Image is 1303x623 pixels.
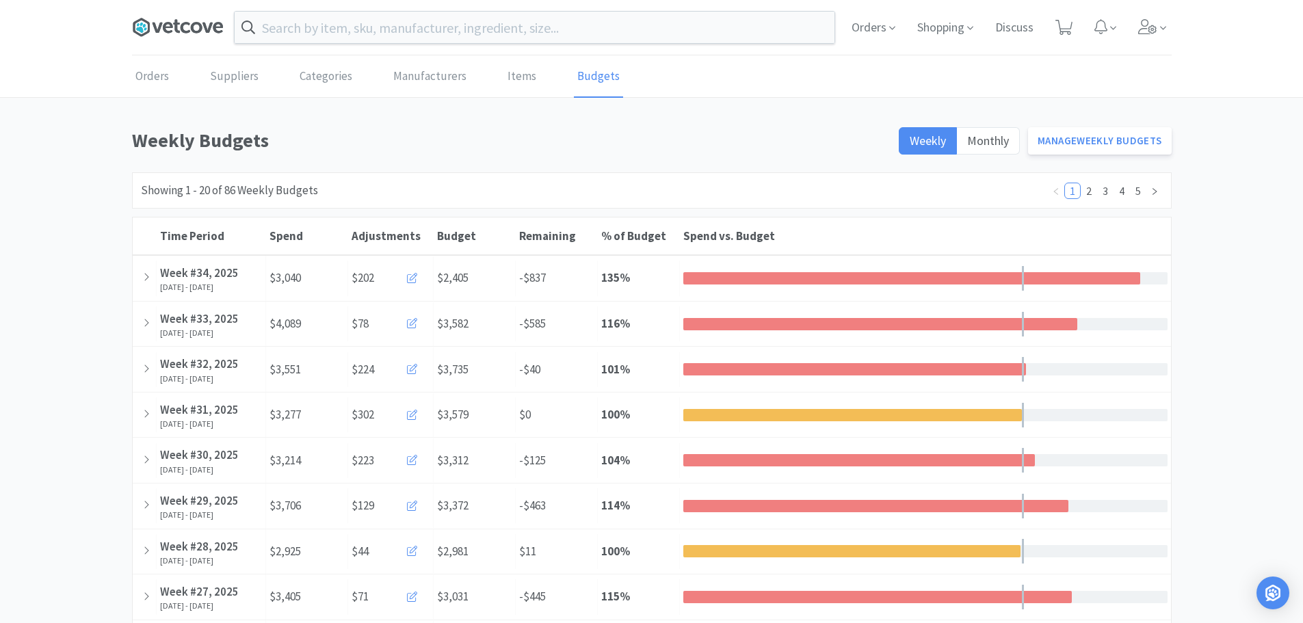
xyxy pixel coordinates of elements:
span: -$445 [519,589,546,604]
a: Suppliers [207,56,262,98]
li: Next Page [1146,183,1163,199]
div: Week #28, 2025 [160,538,262,556]
span: $11 [519,544,536,559]
strong: 114 % [601,498,630,513]
div: Spend vs. Budget [683,228,1168,243]
input: Search by item, sku, manufacturer, ingredient, size... [235,12,834,43]
li: 5 [1130,183,1146,199]
a: 2 [1081,183,1096,198]
span: $2,405 [437,270,469,285]
span: $44 [352,542,369,561]
div: Week #27, 2025 [160,583,262,601]
div: [DATE] - [DATE] [160,419,262,429]
div: Spend [269,228,345,243]
div: Showing 1 - 20 of 86 Weekly Budgets [141,181,318,200]
li: 3 [1097,183,1114,199]
span: -$585 [519,316,546,331]
div: Budget [437,228,512,243]
strong: 115 % [601,589,630,604]
a: Items [504,56,540,98]
span: Weekly [910,133,946,148]
span: $302 [352,406,374,424]
div: [DATE] - [DATE] [160,282,262,292]
span: $3,579 [437,407,469,422]
span: $3,582 [437,316,469,331]
div: Week #32, 2025 [160,355,262,373]
strong: 135 % [601,270,630,285]
span: Monthly [967,133,1009,148]
span: $71 [352,587,369,606]
h1: Weekly Budgets [132,125,891,156]
div: [DATE] - [DATE] [160,465,262,475]
div: % of Budget [601,228,676,243]
span: $2,981 [437,544,469,559]
span: $2,925 [269,542,301,561]
span: $3,551 [269,360,301,379]
li: Previous Page [1048,183,1064,199]
strong: 104 % [601,453,630,468]
i: icon: left [1052,187,1060,196]
a: 4 [1114,183,1129,198]
li: 2 [1081,183,1097,199]
span: $129 [352,496,374,515]
a: Categories [296,56,356,98]
div: Week #29, 2025 [160,492,262,510]
span: -$125 [519,453,546,468]
a: ManageWeekly Budgets [1028,127,1172,155]
span: -$837 [519,270,546,285]
span: $3,735 [437,362,469,377]
span: $3,277 [269,406,301,424]
div: [DATE] - [DATE] [160,328,262,338]
span: $3,312 [437,453,469,468]
span: $3,040 [269,269,301,287]
li: 1 [1064,183,1081,199]
span: -$40 [519,362,540,377]
span: $223 [352,451,374,470]
a: 5 [1131,183,1146,198]
a: 3 [1098,183,1113,198]
span: $3,405 [269,587,301,606]
a: Discuss [990,22,1039,34]
span: Adjustments [352,228,421,243]
a: Orders [132,56,172,98]
div: Week #34, 2025 [160,264,262,282]
span: -$463 [519,498,546,513]
div: [DATE] - [DATE] [160,556,262,566]
a: Manufacturers [390,56,470,98]
div: Remaining [519,228,594,243]
span: $3,214 [269,451,301,470]
div: [DATE] - [DATE] [160,601,262,611]
a: Budgets [574,56,623,98]
div: [DATE] - [DATE] [160,374,262,384]
span: $3,706 [269,496,301,515]
span: $3,031 [437,589,469,604]
span: $3,372 [437,498,469,513]
strong: 101 % [601,362,630,377]
span: $4,089 [269,315,301,333]
strong: 100 % [601,544,630,559]
div: Week #30, 2025 [160,446,262,464]
div: Week #31, 2025 [160,401,262,419]
strong: 100 % [601,407,630,422]
div: [DATE] - [DATE] [160,510,262,520]
div: Week #33, 2025 [160,310,262,328]
i: icon: right [1150,187,1159,196]
span: $78 [352,315,369,333]
span: $224 [352,360,374,379]
strong: 116 % [601,316,630,331]
a: 1 [1065,183,1080,198]
li: 4 [1114,183,1130,199]
span: $202 [352,269,374,287]
span: $0 [519,407,531,422]
div: Time Period [160,228,263,243]
div: Open Intercom Messenger [1256,576,1289,609]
